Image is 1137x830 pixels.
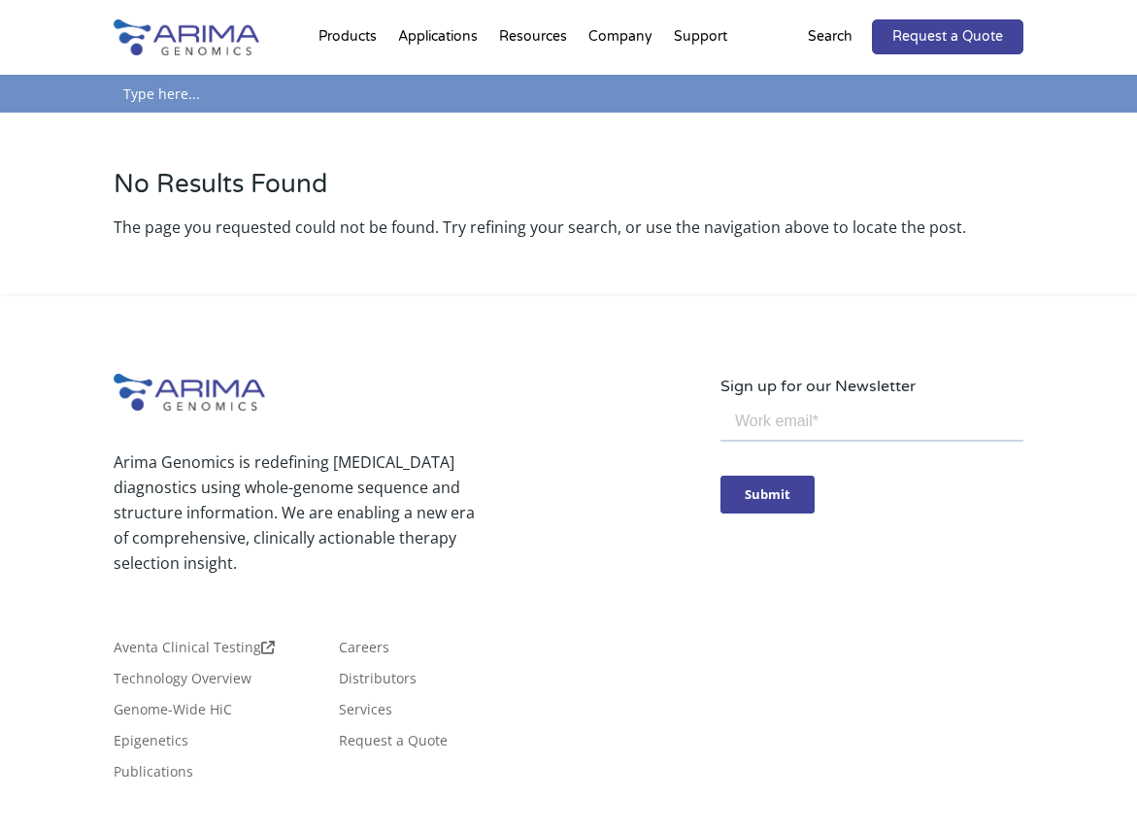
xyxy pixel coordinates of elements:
[114,19,259,55] img: Arima-Genomics-logo
[114,215,1023,240] p: The page you requested could not be found. Try refining your search, or use the navigation above ...
[339,703,392,724] a: Services
[872,19,1023,54] a: Request a Quote
[114,641,275,662] a: Aventa Clinical Testing
[114,765,193,786] a: Publications
[339,641,389,662] a: Careers
[114,169,1023,215] h1: No Results Found
[720,399,1023,526] iframe: Form 0
[114,75,1023,113] input: Type here...
[114,449,478,576] p: Arima Genomics is redefining [MEDICAL_DATA] diagnostics using whole-genome sequence and structure...
[339,734,448,755] a: Request a Quote
[720,374,1023,399] p: Sign up for our Newsletter
[114,703,232,724] a: Genome-Wide HiC
[114,734,188,755] a: Epigenetics
[114,374,265,411] img: Arima-Genomics-logo
[114,672,251,693] a: Technology Overview
[339,672,417,693] a: Distributors
[808,24,853,50] p: Search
